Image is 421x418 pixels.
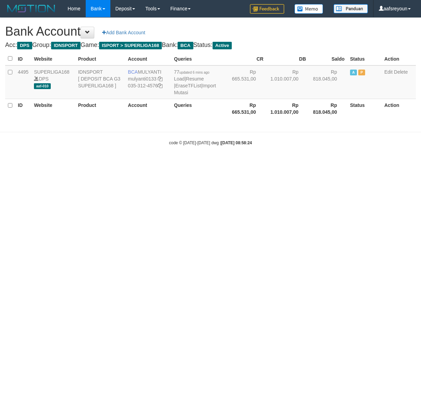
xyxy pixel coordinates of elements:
span: DPS [17,42,32,49]
span: updated 6 mins ago [179,71,209,74]
a: SUPERLIGA168 [34,69,70,75]
th: ID [15,99,31,118]
th: Action [382,52,416,65]
th: Saldo [309,52,347,65]
th: Rp 818.045,00 [309,99,347,118]
th: Website [31,52,75,65]
span: Paused [358,70,365,75]
th: Action [382,99,416,118]
a: Add Bank Account [98,27,149,38]
th: Queries [171,99,228,118]
td: MULYANTI 035-312-4576 [125,65,171,99]
small: code © [DATE]-[DATE] dwg | [169,140,252,145]
span: ISPORT > SUPERLIGA168 [99,42,162,49]
span: Active [350,70,357,75]
th: Rp 665.531,00 [228,99,266,118]
a: mulyanti0133 [128,76,156,82]
th: Product [75,99,125,118]
h1: Bank Account [5,25,416,38]
span: IDNSPORT [51,42,81,49]
th: Queries [171,52,228,65]
a: Load [174,76,185,82]
th: Status [347,52,382,65]
span: 77 [174,69,209,75]
strong: [DATE] 08:58:24 [221,140,252,145]
span: BCA [128,69,138,75]
img: panduan.png [334,4,368,13]
a: Resume [186,76,204,82]
a: Delete [394,69,408,75]
h4: Acc: Group: Game: Bank: Status: [5,42,416,49]
td: 4495 [15,65,31,99]
img: MOTION_logo.png [5,3,57,14]
img: Button%20Memo.svg [294,4,323,14]
td: Rp 818.045,00 [309,65,347,99]
span: aaf-010 [34,83,51,89]
td: IDNSPORT [ DEPOSIT BCA G3 SUPERLIGA168 ] [75,65,125,99]
a: EraseTFList [175,83,201,88]
th: ID [15,52,31,65]
td: Rp 665.531,00 [228,65,266,99]
th: Status [347,99,382,118]
span: | | | [174,69,216,95]
th: Account [125,99,171,118]
span: Active [213,42,232,49]
th: DB [266,52,309,65]
span: BCA [178,42,193,49]
th: Product [75,52,125,65]
a: Import Mutasi [174,83,216,95]
th: Rp 1.010.007,00 [266,99,309,118]
th: Account [125,52,171,65]
td: DPS [31,65,75,99]
th: CR [228,52,266,65]
a: Edit [384,69,393,75]
td: Rp 1.010.007,00 [266,65,309,99]
img: Feedback.jpg [250,4,284,14]
th: Website [31,99,75,118]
